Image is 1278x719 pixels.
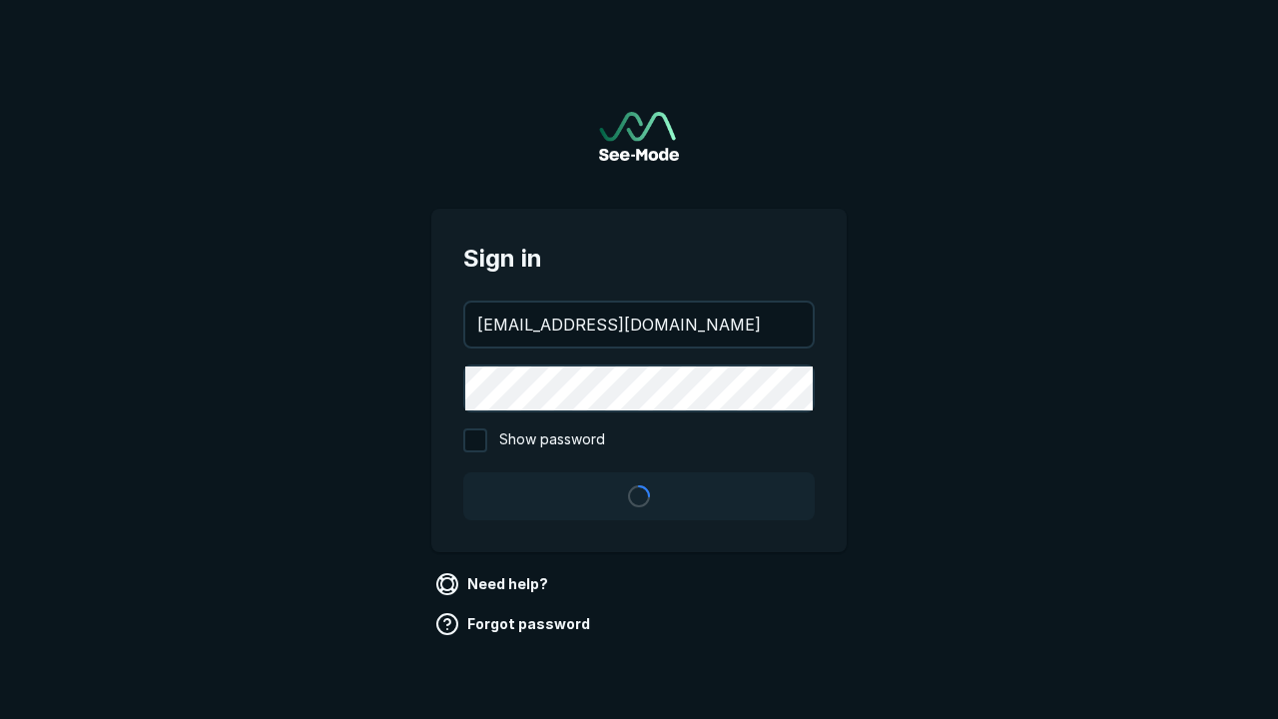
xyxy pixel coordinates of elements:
span: Show password [499,428,605,452]
a: Forgot password [431,608,598,640]
a: Need help? [431,568,556,600]
span: Sign in [463,241,815,277]
input: your@email.com [465,303,813,347]
img: See-Mode Logo [599,112,679,161]
a: Go to sign in [599,112,679,161]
